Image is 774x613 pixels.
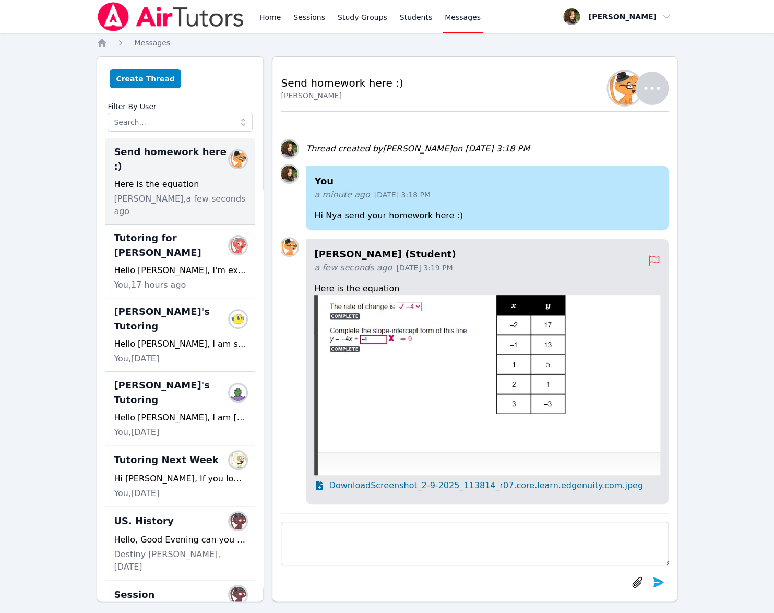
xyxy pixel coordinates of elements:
[108,113,253,132] input: Search...
[314,188,370,201] span: a minute ago
[314,174,660,188] h4: You
[281,90,403,101] div: [PERSON_NAME]
[114,514,173,528] span: US. History
[114,352,159,365] span: You, [DATE]
[114,264,246,277] div: Hello [PERSON_NAME], I'm excited to get to work with [PERSON_NAME] [DATE]. He should see his sess...
[114,426,159,439] span: You, [DATE]
[114,145,234,174] span: Send homework here :)
[314,262,392,274] span: a few seconds ago
[114,548,246,573] span: Destiny [PERSON_NAME], [DATE]
[97,38,677,48] nav: Breadcrumb
[114,378,234,407] span: [PERSON_NAME]'s Tutoring
[230,311,246,327] img: Kateryna Brik
[114,534,246,546] div: Hello, Good Evening can you please let me know how the conversion chart works for the regents. I ...
[114,193,246,218] span: [PERSON_NAME], a few seconds ago
[97,2,244,31] img: Air Tutors
[134,39,170,47] span: Messages
[114,473,246,485] div: Hi [PERSON_NAME], If you look on the white board, I provided help for you to answer you last ques...
[230,237,246,254] img: Yuliya Shekhtman
[105,298,255,372] div: [PERSON_NAME]'s TutoringKateryna BrikHello [PERSON_NAME], I am so excited to be [PERSON_NAME]'s t...
[374,190,431,200] span: [DATE] 3:18 PM
[314,247,647,262] h4: [PERSON_NAME] (Student)
[230,452,246,468] img: Kira Dubovska
[281,140,297,157] img: Diana Carle
[314,209,660,222] p: Hi Nya send your homework here :)
[230,151,246,168] img: Nya Avery
[134,38,170,48] a: Messages
[329,479,642,492] span: Download Screenshot_2-9-2025_113814_r07.core.learn.edgenuity.com.jpeg
[114,178,246,191] div: Here is the equation
[105,372,255,445] div: [PERSON_NAME]'s TutoringIuliia KalininaHello [PERSON_NAME], I am [PERSON_NAME]'s new tutor and I ...
[105,138,255,225] div: Send homework here :)Nya AveryHere is the equation[PERSON_NAME],a few seconds ago
[281,76,403,90] h2: Send homework here :)
[396,263,453,273] span: [DATE] 3:19 PM
[114,487,159,500] span: You, [DATE]
[608,72,641,105] img: Nya Avery
[306,143,529,155] div: Thread created by [PERSON_NAME] on [DATE] 3:18 PM
[105,445,255,506] div: Tutoring Next WeekKira DubovskaHi [PERSON_NAME], If you look on the white board, I provided help ...
[230,384,246,401] img: Iuliia Kalinina
[314,479,660,492] a: DownloadScreenshot_2-9-2025_113814_r07.core.learn.edgenuity.com.jpeg
[445,12,481,22] span: Messages
[114,338,246,350] div: Hello [PERSON_NAME], I am so excited to be [PERSON_NAME]'s tutor again, and I wanted to set up a ...
[110,69,181,88] button: Create Thread
[114,279,186,291] span: You, 17 hours ago
[105,225,255,298] div: Tutoring for [PERSON_NAME]Yuliya ShekhtmanHello [PERSON_NAME], I'm excited to get to work with [P...
[114,231,234,260] span: Tutoring for [PERSON_NAME]
[114,453,218,467] span: Tutoring Next Week
[281,166,297,182] img: Diana Carle
[230,513,246,529] img: Destiny Nico Tirado
[281,239,297,255] img: Nya Avery
[314,295,660,475] img: Screenshot_2-9-2025_113814_r07.core.learn.edgenuity.com.jpeg
[114,304,234,334] span: [PERSON_NAME]'s Tutoring
[114,411,246,424] div: Hello [PERSON_NAME], I am [PERSON_NAME]'s new tutor and I wanted to set up a time for her and I t...
[105,506,255,580] div: US. HistoryDestiny Nico TiradoHello, Good Evening can you please let me know how the conversion c...
[114,587,154,602] span: Session
[314,282,660,295] p: Here is the equation
[230,586,246,603] img: Destiny Nico Tirado
[614,72,669,105] button: Nya Avery
[108,97,253,113] label: Filter By User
